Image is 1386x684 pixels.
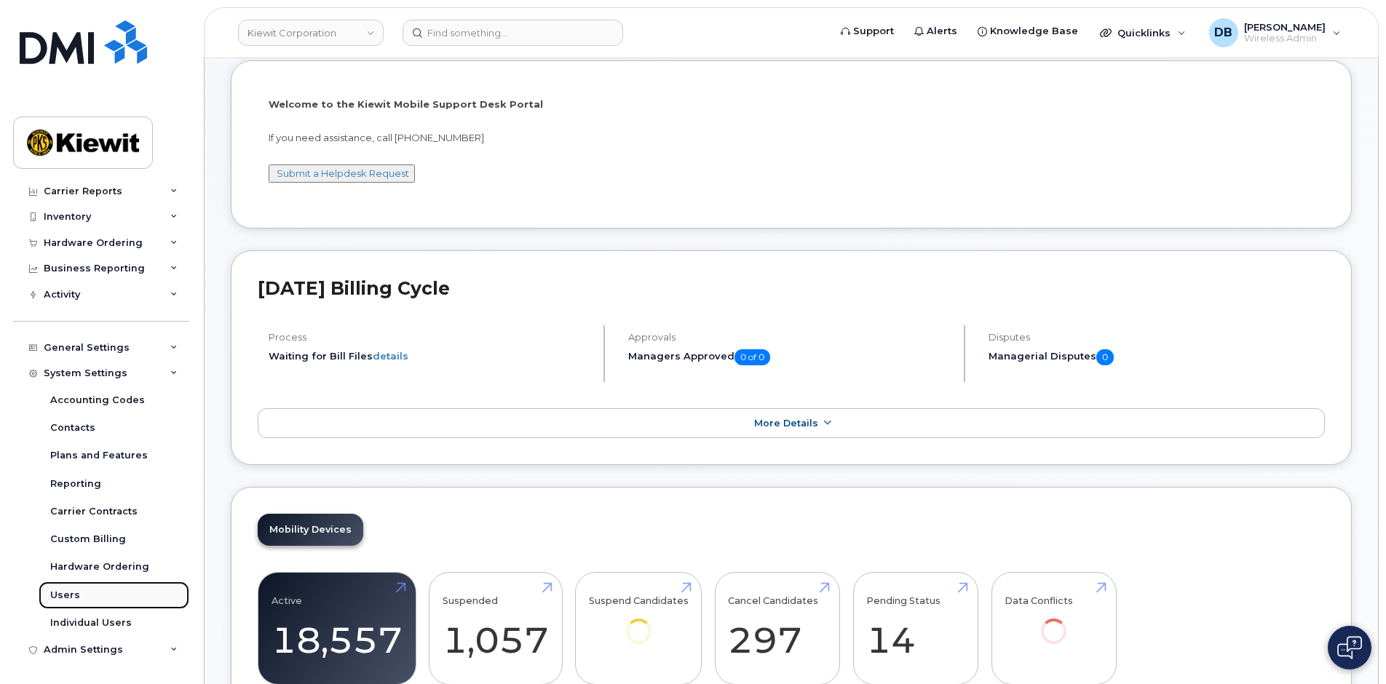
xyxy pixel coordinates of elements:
a: Mobility Devices [258,514,363,546]
a: Alerts [904,17,967,46]
span: [PERSON_NAME] [1244,21,1326,33]
span: Wireless Admin [1244,33,1326,44]
h5: Managerial Disputes [989,349,1325,365]
h4: Process [269,332,591,343]
li: Waiting for Bill Files [269,349,591,363]
p: Welcome to the Kiewit Mobile Support Desk Portal [269,98,1314,111]
a: Kiewit Corporation [238,20,384,46]
span: DB [1214,24,1232,41]
h2: [DATE] Billing Cycle [258,277,1325,299]
span: More Details [754,418,818,429]
input: Find something... [403,20,623,46]
div: Quicklinks [1090,18,1196,47]
a: Support [831,17,904,46]
a: Cancel Candidates 297 [728,581,826,677]
span: 0 of 0 [734,349,770,365]
span: Knowledge Base [990,24,1078,39]
a: details [373,350,408,362]
span: Quicklinks [1117,27,1171,39]
h4: Approvals [628,332,951,343]
h5: Managers Approved [628,349,951,365]
button: Submit a Helpdesk Request [269,164,415,183]
a: Suspend Candidates [589,581,689,664]
h4: Disputes [989,332,1325,343]
span: 0 [1096,349,1114,365]
span: Alerts [927,24,957,39]
a: Submit a Helpdesk Request [277,167,409,179]
div: Daniel Buffington [1199,18,1351,47]
a: Suspended 1,057 [443,581,549,677]
a: Data Conflicts [1005,581,1103,664]
a: Pending Status 14 [866,581,965,677]
p: If you need assistance, call [PHONE_NUMBER] [269,131,1314,145]
img: Open chat [1337,636,1362,659]
a: Knowledge Base [967,17,1088,46]
a: Active 18,557 [272,581,403,677]
span: Support [853,24,894,39]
